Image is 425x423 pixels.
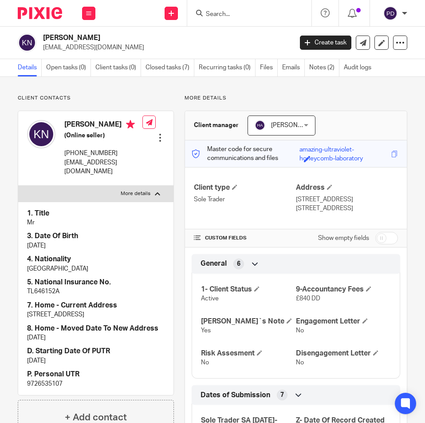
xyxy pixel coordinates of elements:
[46,59,91,76] a: Open tasks (0)
[27,218,165,227] p: Mr
[299,145,389,156] div: amazing-ultraviolet-honeycomb-laboratory
[27,209,165,218] h4: 1. Title
[27,370,165,379] h4: P. Personal UTR
[296,195,398,204] p: [STREET_ADDRESS]
[300,36,351,50] a: Create task
[194,235,296,242] h4: CUSTOM FIELDS
[27,278,165,287] h4: 5. National Insurance No.
[27,379,165,388] p: 9726535107
[255,120,265,131] img: svg%3E
[126,120,135,129] i: Primary
[18,33,36,52] img: svg%3E
[201,359,209,366] span: No
[18,7,62,19] img: Pixie
[27,333,165,342] p: [DATE]
[27,347,165,356] h4: D. Starting Date Of PUTR
[309,59,339,76] a: Notes (2)
[27,324,165,333] h4: 8. Home - Moved Date To New Address
[194,121,239,130] h3: Client manager
[237,259,240,268] span: 6
[201,327,211,334] span: Yes
[201,349,296,358] h4: Risk Assesment
[27,264,165,273] p: [GEOGRAPHIC_DATA]
[18,59,42,76] a: Details
[43,33,238,43] h2: [PERSON_NAME]
[27,356,165,365] p: [DATE]
[27,231,165,241] h4: 3. Date Of Birth
[318,234,369,243] label: Show empty fields
[296,349,391,358] h4: Disengagement Letter
[201,285,296,294] h4: 1- Client Status
[64,120,142,131] h4: [PERSON_NAME]
[280,391,284,399] span: 7
[18,95,174,102] p: Client contacts
[43,43,287,52] p: [EMAIL_ADDRESS][DOMAIN_NAME]
[260,59,278,76] a: Files
[64,158,142,176] p: [EMAIL_ADDRESS][DOMAIN_NAME]
[194,195,296,204] p: Sole Trader
[296,285,391,294] h4: 9-Accountancy Fees
[194,183,296,192] h4: Client type
[344,59,376,76] a: Audit logs
[95,59,141,76] a: Client tasks (0)
[146,59,194,76] a: Closed tasks (7)
[27,301,165,310] h4: 7. Home - Current Address
[27,241,165,250] p: [DATE]
[205,11,285,19] input: Search
[296,183,398,192] h4: Address
[296,359,304,366] span: No
[282,59,305,76] a: Emails
[27,287,165,296] p: TL646152A
[192,145,300,163] p: Master code for secure communications and files
[201,295,219,302] span: Active
[64,149,142,158] p: [PHONE_NUMBER]
[296,327,304,334] span: No
[383,6,397,20] img: svg%3E
[121,190,150,197] p: More details
[296,295,320,302] span: £840 DD
[201,391,270,400] span: Dates of Submission
[271,122,320,128] span: [PERSON_NAME]
[27,120,55,148] img: svg%3E
[64,131,142,140] h5: (Online seller)
[199,59,256,76] a: Recurring tasks (0)
[296,317,391,326] h4: Engagement Letter
[185,95,407,102] p: More details
[201,259,227,268] span: General
[27,255,165,264] h4: 4. Nationality
[201,317,296,326] h4: [PERSON_NAME]`s Note
[296,204,398,213] p: [STREET_ADDRESS]
[27,310,165,319] p: [STREET_ADDRESS]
